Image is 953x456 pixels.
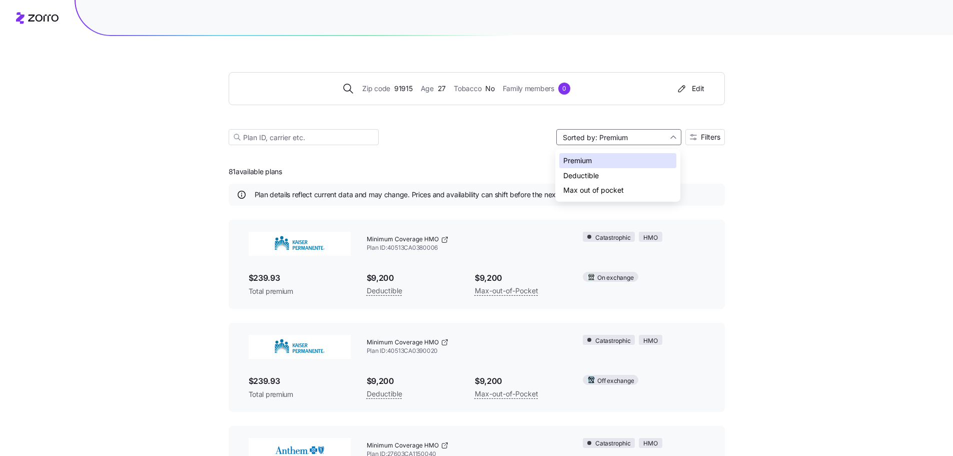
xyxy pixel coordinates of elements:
[367,441,439,450] span: Minimum Coverage HMO
[454,83,481,94] span: Tobacco
[676,84,704,94] div: Edit
[597,376,634,386] span: Off exchange
[643,439,657,448] span: HMO
[672,81,708,97] button: Edit
[367,272,459,284] span: $9,200
[475,375,567,387] span: $9,200
[249,389,351,399] span: Total premium
[559,183,676,198] div: Max out of pocket
[249,286,351,296] span: Total premium
[249,375,351,387] span: $239.93
[559,153,676,168] div: Premium
[255,190,611,200] span: Plan details reflect current data and may change. Prices and availability can shift before the ne...
[701,134,720,141] span: Filters
[367,244,567,252] span: Plan ID: 40513CA0380006
[595,336,630,346] span: Catastrophic
[249,335,351,359] img: Kaiser Permanente
[685,129,725,145] button: Filters
[475,388,538,400] span: Max-out-of-Pocket
[367,388,402,400] span: Deductible
[475,285,538,297] span: Max-out-of-Pocket
[367,285,402,297] span: Deductible
[367,338,439,347] span: Minimum Coverage HMO
[595,233,630,243] span: Catastrophic
[229,167,282,177] span: 81 available plans
[556,129,681,145] input: Sort by
[421,83,434,94] span: Age
[643,233,657,243] span: HMO
[229,129,379,145] input: Plan ID, carrier etc.
[559,168,676,183] div: Deductible
[438,83,446,94] span: 27
[249,232,351,256] img: Kaiser Permanente
[367,235,439,244] span: Minimum Coverage HMO
[249,272,351,284] span: $239.93
[362,83,390,94] span: Zip code
[367,347,567,355] span: Plan ID: 40513CA0390020
[503,83,554,94] span: Family members
[595,439,630,448] span: Catastrophic
[475,272,567,284] span: $9,200
[643,336,657,346] span: HMO
[485,83,494,94] span: No
[597,273,633,283] span: On exchange
[367,375,459,387] span: $9,200
[394,83,413,94] span: 91915
[558,83,570,95] div: 0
